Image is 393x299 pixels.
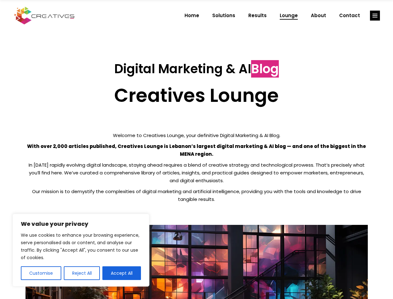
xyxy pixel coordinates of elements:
[304,7,333,24] a: About
[21,266,61,280] button: Customise
[248,7,267,24] span: Results
[26,187,368,203] p: Our mission is to demystify the complexities of digital marketing and artificial intelligence, pr...
[333,7,367,24] a: Contact
[26,131,368,139] p: Welcome to Creatives Lounge, your definitive Digital Marketing & AI Blog.
[102,266,141,280] button: Accept All
[13,6,76,25] img: Creatives
[206,7,242,24] a: Solutions
[21,231,141,261] p: We use cookies to enhance your browsing experience, serve personalised ads or content, and analys...
[178,7,206,24] a: Home
[311,7,326,24] span: About
[339,7,360,24] span: Contact
[21,220,141,228] p: We value your privacy
[12,214,149,287] div: We value your privacy
[242,7,273,24] a: Results
[26,161,368,184] p: In [DATE] rapidly evolving digital landscape, staying ahead requires a blend of creative strategy...
[64,266,100,280] button: Reject All
[251,60,279,78] span: Blog
[273,7,304,24] a: Lounge
[212,7,235,24] span: Solutions
[26,61,368,76] h3: Digital Marketing & AI
[280,7,298,24] span: Lounge
[185,7,199,24] span: Home
[370,11,380,21] a: link
[26,84,368,107] h2: Creatives Lounge
[27,143,366,157] strong: With over 2,000 articles published, Creatives Lounge is Lebanon’s largest digital marketing & AI ...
